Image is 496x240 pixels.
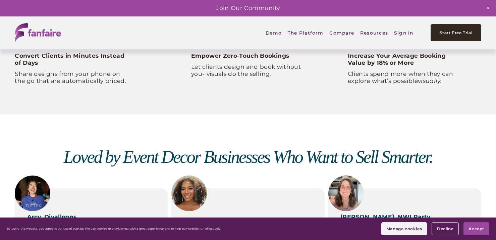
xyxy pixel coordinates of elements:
[15,23,61,42] img: fanfaire
[348,52,447,66] strong: Increase Your Average Booking Value by 18% or More
[348,70,461,85] p: Clients spend more when they can explore what’s possible
[191,52,289,59] strong: Empower Zero-Touch Bookings
[340,213,430,220] strong: [PERSON_NAME], NWI Party
[394,25,414,41] a: Sign in
[64,147,432,166] em: Loved by Event Decor Businesses Who Want to Sell Smarter.
[360,26,388,40] span: Resources
[15,52,126,66] strong: Convert Clients in Minutes Instead of Days
[15,70,128,85] p: Share designs from your phone on the go that are automatically priced.
[381,222,427,235] button: Manage cookies
[288,26,324,40] span: The Platform
[329,25,354,41] a: Compare
[463,222,489,235] button: Accept
[432,222,459,235] button: Decline
[266,25,282,41] a: Demo
[418,77,442,84] em: visually.
[27,213,77,220] strong: Arcy, Divalloons
[431,24,481,41] a: Start Free Trial
[469,226,484,231] span: Accept
[191,63,305,78] p: Let clients design and book without you- visuals do the selling.
[437,226,453,231] span: Decline
[360,25,388,41] a: folder dropdown
[288,25,324,41] a: folder dropdown
[7,227,221,230] p: By using this website, you agree to our use of cookies. We use cookies to provide you with a grea...
[386,226,422,231] span: Manage cookies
